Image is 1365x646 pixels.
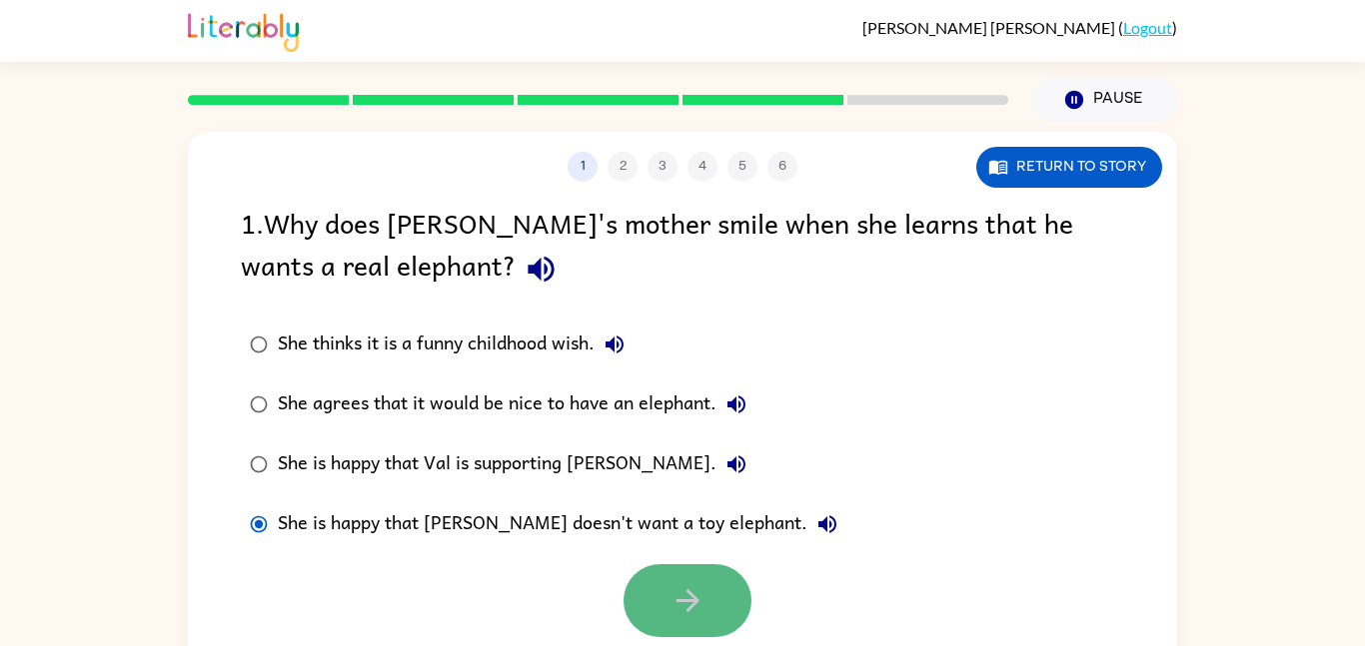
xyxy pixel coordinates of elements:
[568,152,598,182] button: 1
[862,18,1177,37] div: ( )
[716,444,756,484] button: She is happy that Val is supporting [PERSON_NAME].
[188,8,299,52] img: Literably
[716,384,756,424] button: She agrees that it would be nice to have an elephant.
[278,444,756,484] div: She is happy that Val is supporting [PERSON_NAME].
[1123,18,1172,37] a: Logout
[595,324,635,364] button: She thinks it is a funny childhood wish.
[862,18,1118,37] span: [PERSON_NAME] [PERSON_NAME]
[278,384,756,424] div: She agrees that it would be nice to have an elephant.
[278,324,635,364] div: She thinks it is a funny childhood wish.
[241,202,1124,295] div: 1 . Why does [PERSON_NAME]'s mother smile when she learns that he wants a real elephant?
[807,504,847,544] button: She is happy that [PERSON_NAME] doesn't want a toy elephant.
[278,504,847,544] div: She is happy that [PERSON_NAME] doesn't want a toy elephant.
[1032,77,1177,123] button: Pause
[976,147,1162,188] button: Return to story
